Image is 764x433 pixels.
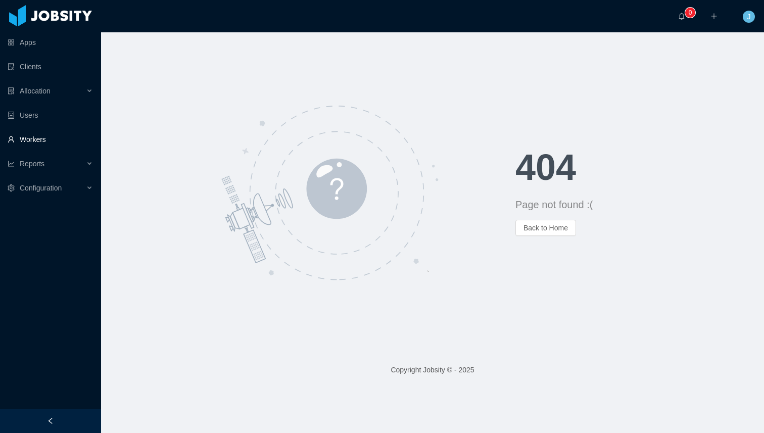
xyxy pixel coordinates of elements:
a: icon: auditClients [8,57,93,77]
span: J [747,11,751,23]
i: icon: setting [8,184,15,191]
div: Page not found :( [515,198,764,212]
a: Back to Home [515,224,576,232]
a: icon: robotUsers [8,105,93,125]
i: icon: bell [678,13,685,20]
sup: 0 [685,8,695,18]
span: Reports [20,160,44,168]
i: icon: solution [8,87,15,94]
a: icon: userWorkers [8,129,93,150]
a: icon: appstoreApps [8,32,93,53]
button: Back to Home [515,220,576,236]
span: Allocation [20,87,51,95]
i: icon: plus [710,13,718,20]
i: icon: line-chart [8,160,15,167]
h1: 404 [515,149,764,185]
span: Configuration [20,184,62,192]
footer: Copyright Jobsity © - 2025 [101,353,764,388]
